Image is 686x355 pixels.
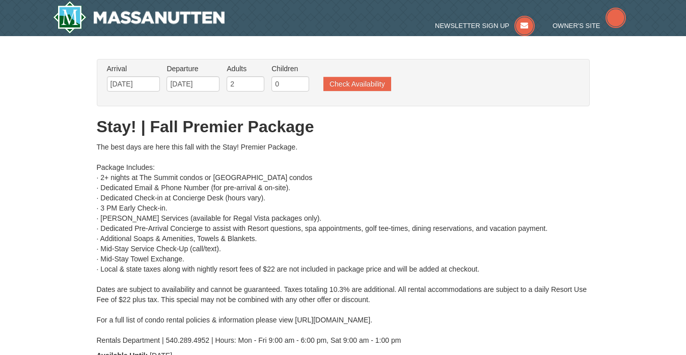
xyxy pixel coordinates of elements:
span: Newsletter Sign Up [435,22,509,29]
a: Newsletter Sign Up [435,22,535,29]
label: Children [271,64,309,74]
h1: Stay! | Fall Premier Package [97,116,590,137]
a: Owner's Site [553,22,626,29]
img: Massanutten Resort Logo [53,1,225,34]
a: Massanutten Resort [53,1,225,34]
label: Departure [167,64,219,74]
span: Owner's Site [553,22,600,29]
label: Adults [227,64,264,74]
label: Arrival [107,64,160,74]
div: The best days are here this fall with the Stay! Premier Package. Package Includes: · 2+ nights at... [97,142,590,345]
button: Check Availability [323,77,391,91]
